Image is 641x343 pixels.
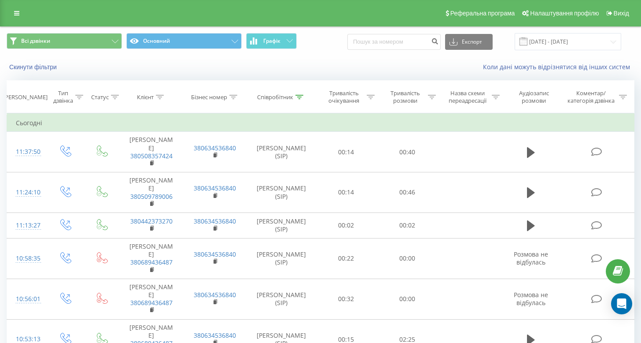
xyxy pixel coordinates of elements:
[194,250,236,258] a: 380634536840
[91,93,109,101] div: Статус
[483,63,634,71] a: Коли дані можуть відрізнятися вiд інших систем
[7,33,122,49] button: Всі дзвінки
[316,213,377,238] td: 00:02
[53,89,73,104] div: Тип дзвінка
[565,89,617,104] div: Коментар/категорія дзвінка
[247,172,316,213] td: [PERSON_NAME] (SIP)
[7,63,61,71] button: Скинути фільтри
[16,184,37,201] div: 11:24:10
[263,38,280,44] span: Графік
[446,89,490,104] div: Назва схеми переадресації
[316,239,377,279] td: 00:22
[247,239,316,279] td: [PERSON_NAME] (SIP)
[247,132,316,172] td: [PERSON_NAME] (SIP)
[514,291,548,307] span: Розмова не відбулась
[130,258,173,266] a: 380689436487
[16,217,37,234] div: 11:13:27
[530,10,599,17] span: Налаштування профілю
[126,33,242,49] button: Основний
[377,279,438,319] td: 00:00
[16,291,37,308] div: 10:56:01
[385,89,426,104] div: Тривалість розмови
[191,93,227,101] div: Бізнес номер
[246,33,297,49] button: Графік
[514,250,548,266] span: Розмова не відбулась
[450,10,515,17] span: Реферальна програма
[316,172,377,213] td: 00:14
[130,192,173,201] a: 380509789006
[377,172,438,213] td: 00:46
[611,293,632,314] div: Open Intercom Messenger
[130,217,173,225] a: 380442373270
[119,132,183,172] td: [PERSON_NAME]
[119,239,183,279] td: [PERSON_NAME]
[130,152,173,160] a: 380508357424
[130,298,173,307] a: 380689436487
[137,93,154,101] div: Клієнт
[194,184,236,192] a: 380634536840
[16,143,37,160] div: 11:37:50
[194,331,236,339] a: 380634536840
[247,213,316,238] td: [PERSON_NAME] (SIP)
[316,132,377,172] td: 00:14
[119,172,183,213] td: [PERSON_NAME]
[614,10,629,17] span: Вихід
[7,114,634,132] td: Сьогодні
[510,89,559,104] div: Аудіозапис розмови
[21,37,50,45] span: Всі дзвінки
[377,132,438,172] td: 00:40
[247,279,316,319] td: [PERSON_NAME] (SIP)
[445,34,493,50] button: Експорт
[16,250,37,267] div: 10:58:35
[194,217,236,225] a: 380634536840
[377,239,438,279] td: 00:00
[347,34,441,50] input: Пошук за номером
[119,279,183,319] td: [PERSON_NAME]
[377,213,438,238] td: 00:02
[324,89,365,104] div: Тривалість очікування
[316,279,377,319] td: 00:32
[194,291,236,299] a: 380634536840
[194,144,236,152] a: 380634536840
[3,93,48,101] div: [PERSON_NAME]
[257,93,293,101] div: Співробітник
